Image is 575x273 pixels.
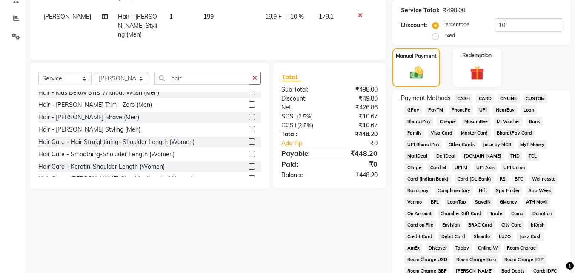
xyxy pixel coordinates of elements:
div: ₹426.86 [329,103,384,112]
span: Hair - [PERSON_NAME] Styling (Men) [118,13,157,38]
span: Wellnessta [529,174,558,184]
span: DefiDeal [433,151,458,161]
span: Spa Week [526,186,554,195]
span: Card M [427,163,449,172]
span: Trade [487,209,505,218]
span: PayTM [425,105,446,115]
div: Hair Care - [PERSON_NAME]-Shoulder Length (Women) [38,175,193,184]
span: CUSTOM [523,94,548,103]
span: Debit Card [438,232,468,241]
div: ( ) [275,112,329,121]
div: Hair Care - Keratin-Shoulder Length (Women) [38,162,165,171]
span: Visa Card [428,128,455,138]
span: City Card [499,220,525,230]
div: Total: [275,130,329,139]
div: ₹498.00 [329,85,384,94]
span: PhonePe [449,105,473,115]
div: Net: [275,103,329,112]
div: ₹0 [339,139,384,148]
span: | [285,12,287,21]
span: NearBuy [493,105,517,115]
span: 179.1 [319,13,334,20]
span: Donation [529,209,555,218]
span: Nift [476,186,490,195]
span: CASH [454,94,472,103]
span: Cheque [437,117,458,126]
span: ATH Movil [523,197,550,207]
span: 2.5% [298,113,311,120]
span: Room Charge USD [404,255,450,264]
span: Master Card [458,128,491,138]
span: GMoney [497,197,520,207]
span: Online W [475,243,501,253]
input: Search or Scan [154,72,249,85]
span: 10 % [290,12,304,21]
span: 199 [203,13,214,20]
div: Hair - Kids Below 8Yrs Without Wash (Men) [38,88,159,97]
div: ₹448.20 [329,148,384,158]
div: Service Total: [401,6,440,15]
span: TCL [526,151,539,161]
span: Tabby [453,243,472,253]
div: ₹448.20 [329,171,384,180]
span: Razorpay [404,186,431,195]
label: Fixed [442,32,455,39]
img: _gift.svg [466,64,489,82]
div: Hair - [PERSON_NAME] Shave (Men) [38,113,139,122]
span: CGST [281,121,297,129]
div: Sub Total: [275,85,329,94]
a: Add Tip [275,139,338,148]
span: [PERSON_NAME] [43,13,91,20]
label: Percentage [442,20,469,28]
span: MariDeal [404,151,430,161]
img: _cash.svg [406,65,427,80]
span: Envision [439,220,462,230]
span: SaveIN [472,197,494,207]
div: ₹448.20 [329,130,384,139]
span: Jazz Cash [517,232,544,241]
span: Venmo [404,197,424,207]
span: Card (DL Bank) [455,174,494,184]
span: Room Charge EGP [502,255,546,264]
span: Family [404,128,424,138]
span: bKash [528,220,547,230]
span: Card (Indian Bank) [404,174,451,184]
span: UPI BharatPay [404,140,442,149]
label: Redemption [462,52,492,59]
span: Shoutlo [471,232,493,241]
div: Payable: [275,148,329,158]
div: ₹10.67 [329,112,384,121]
div: ₹0 [329,159,384,169]
span: Spa Finder [493,186,523,195]
span: 19.9 F [265,12,282,21]
span: LUZO [496,232,514,241]
div: Discount: [401,21,427,30]
span: THD [508,151,523,161]
span: UPI Axis [474,163,498,172]
label: Manual Payment [396,52,437,60]
span: BharatPay [404,117,433,126]
span: 1 [169,13,173,20]
span: BTC [512,174,526,184]
span: MosamBee [462,117,491,126]
span: UPI M [452,163,470,172]
div: Paid: [275,159,329,169]
span: Discover [426,243,449,253]
span: BharatPay Card [494,128,535,138]
span: CEdge [404,163,424,172]
span: ONLINE [498,94,520,103]
div: ₹498.00 [443,6,465,15]
div: Hair - [PERSON_NAME] Styling (Men) [38,125,140,134]
span: UPI [477,105,490,115]
span: Juice by MCB [481,140,514,149]
span: [DOMAIN_NAME] [461,151,504,161]
span: GPay [404,105,422,115]
div: Discount: [275,94,329,103]
span: Comp [509,209,526,218]
span: UPI Union [501,163,527,172]
div: Hair Care - Hair Straightining -Shoulder Length (Women) [38,138,195,147]
span: Loan [521,105,537,115]
div: Hair - [PERSON_NAME] Trim - Zero (Men) [38,101,152,109]
span: CARD [476,94,494,103]
span: BRAC Card [466,220,495,230]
